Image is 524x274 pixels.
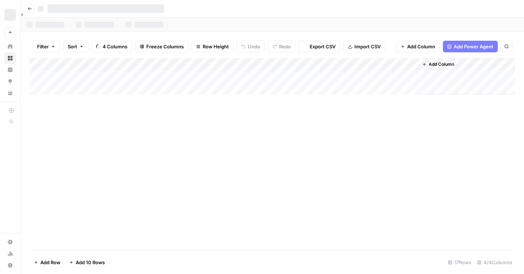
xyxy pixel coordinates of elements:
a: Home [4,41,16,52]
button: Redo [268,41,295,52]
button: Add 10 Rows [65,257,109,268]
span: Add Row [40,259,60,266]
span: 4 Columns [103,43,127,50]
a: Insights [4,64,16,76]
span: Add Power Agent [454,43,493,50]
span: Sort [68,43,77,50]
span: Export CSV [310,43,336,50]
span: Import CSV [354,43,381,50]
button: Add Power Agent [443,41,498,52]
button: Add Column [396,41,440,52]
button: Import CSV [343,41,385,52]
a: Your Data [4,87,16,99]
button: Add Row [29,257,65,268]
button: Row Height [191,41,234,52]
button: Export CSV [298,41,340,52]
div: 4/4 Columns [474,257,515,268]
a: Usage [4,248,16,259]
a: Opportunities [4,76,16,87]
span: Add 10 Rows [76,259,105,266]
span: Add Column [429,61,454,68]
span: Filter [37,43,49,50]
button: Freeze Columns [135,41,188,52]
a: Browse [4,52,16,64]
button: Help + Support [4,259,16,271]
button: Filter [32,41,60,52]
span: Row Height [203,43,229,50]
span: Freeze Columns [146,43,184,50]
button: Undo [237,41,265,52]
span: Undo [248,43,260,50]
div: 17 Rows [445,257,474,268]
button: Add Column [419,60,457,69]
span: Redo [279,43,291,50]
a: Settings [4,236,16,248]
button: Sort [63,41,88,52]
button: 4 Columns [91,41,132,52]
span: Add Column [407,43,435,50]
